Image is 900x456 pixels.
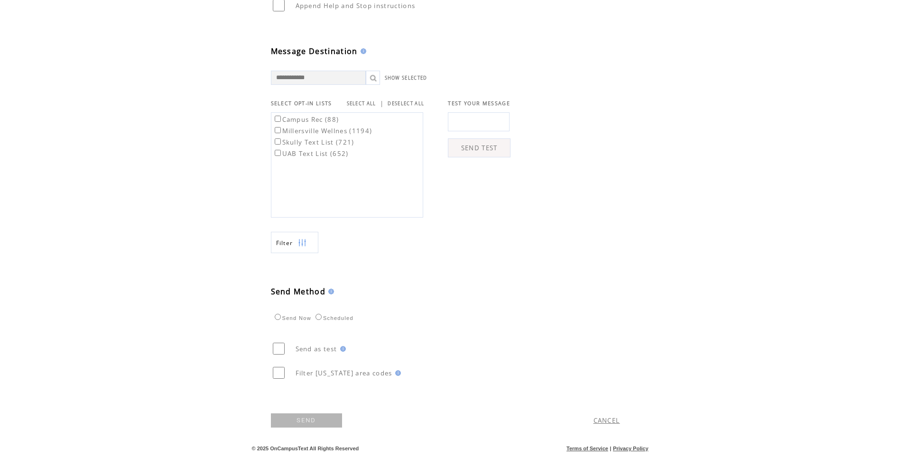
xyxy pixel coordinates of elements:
span: Filter [US_STATE] area codes [296,369,392,377]
span: Append Help and Stop instructions [296,1,416,10]
a: SEND [271,413,342,428]
a: Filter [271,232,318,253]
input: Send Now [275,314,281,320]
label: Campus Rec (88) [273,115,339,124]
span: SELECT OPT-IN LISTS [271,100,332,107]
label: Skully Text List (721) [273,138,354,146]
input: Scheduled [315,314,322,320]
span: | [610,446,611,451]
input: Campus Rec (88) [275,116,281,122]
label: Scheduled [313,315,353,321]
span: Message Destination [271,46,358,56]
span: Send Method [271,286,326,297]
a: Terms of Service [566,446,608,451]
input: Skully Text List (721) [275,138,281,145]
img: help.gif [392,370,401,376]
img: help.gif [337,346,346,352]
label: Send Now [272,315,311,321]
img: filters.png [298,232,306,254]
a: CANCEL [594,416,620,425]
label: Millersville Wellnes (1194) [273,127,372,135]
a: Privacy Policy [613,446,649,451]
input: Millersville Wellnes (1194) [275,127,281,133]
span: © 2025 OnCampusText All Rights Reserved [252,446,359,451]
span: TEST YOUR MESSAGE [448,100,510,107]
a: SEND TEST [448,138,510,157]
label: UAB Text List (652) [273,149,349,158]
a: SELECT ALL [347,100,376,107]
span: Send as test [296,345,337,353]
img: help.gif [325,289,334,294]
span: | [380,99,384,108]
a: DESELECT ALL [388,100,424,107]
img: help.gif [358,48,366,54]
span: Show filters [276,239,293,247]
input: UAB Text List (652) [275,150,281,156]
a: SHOW SELECTED [385,75,427,81]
